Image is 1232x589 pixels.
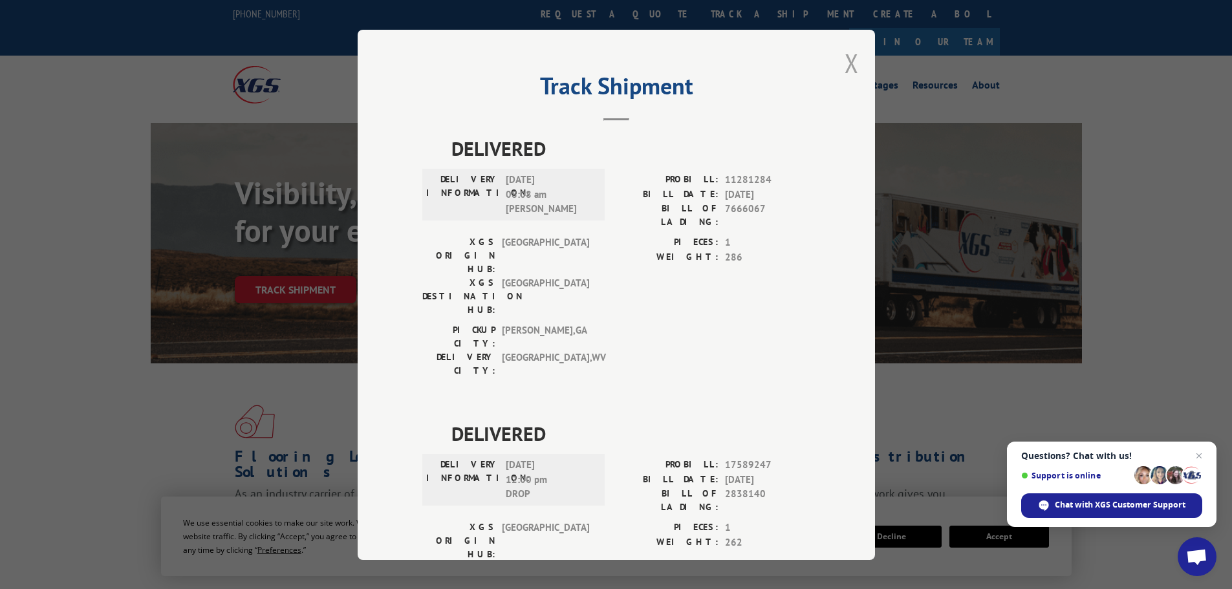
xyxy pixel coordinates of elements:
span: [DATE] 12:00 pm DROP [506,458,593,502]
span: [DATE] 08:08 am [PERSON_NAME] [506,173,593,217]
label: DELIVERY INFORMATION: [426,458,499,502]
span: DELIVERED [451,134,810,163]
label: DELIVERY INFORMATION: [426,173,499,217]
h2: Track Shipment [422,77,810,102]
span: Questions? Chat with us! [1021,451,1202,461]
label: PIECES: [616,520,719,535]
label: PROBILL: [616,173,719,187]
span: 286 [725,250,810,264]
span: [GEOGRAPHIC_DATA] [502,276,589,317]
span: 1 [725,520,810,535]
span: 262 [725,535,810,550]
label: PROBILL: [616,458,719,473]
label: XGS DESTINATION HUB: [422,276,495,317]
label: DELIVERY CITY: [422,350,495,378]
label: XGS ORIGIN HUB: [422,235,495,276]
span: 17589247 [725,458,810,473]
label: BILL OF LADING: [616,487,719,514]
span: [GEOGRAPHIC_DATA] [502,520,589,561]
span: Support is online [1021,471,1130,480]
label: BILL DATE: [616,472,719,487]
span: [GEOGRAPHIC_DATA] [502,235,589,276]
label: BILL DATE: [616,187,719,202]
label: WEIGHT: [616,250,719,264]
span: 7666067 [725,202,810,229]
span: Chat with XGS Customer Support [1021,493,1202,518]
label: WEIGHT: [616,535,719,550]
button: Close modal [845,46,859,80]
span: 2838140 [725,487,810,514]
span: [PERSON_NAME] , GA [502,323,589,350]
label: PIECES: [616,235,719,250]
span: 11281284 [725,173,810,187]
span: [DATE] [725,187,810,202]
span: 1 [725,235,810,250]
span: DELIVERED [451,419,810,448]
span: [DATE] [725,472,810,487]
label: BILL OF LADING: [616,202,719,229]
a: Open chat [1178,537,1216,576]
label: PICKUP CITY: [422,323,495,350]
span: Chat with XGS Customer Support [1055,499,1185,511]
label: XGS ORIGIN HUB: [422,520,495,561]
span: [GEOGRAPHIC_DATA] , WV [502,350,589,378]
